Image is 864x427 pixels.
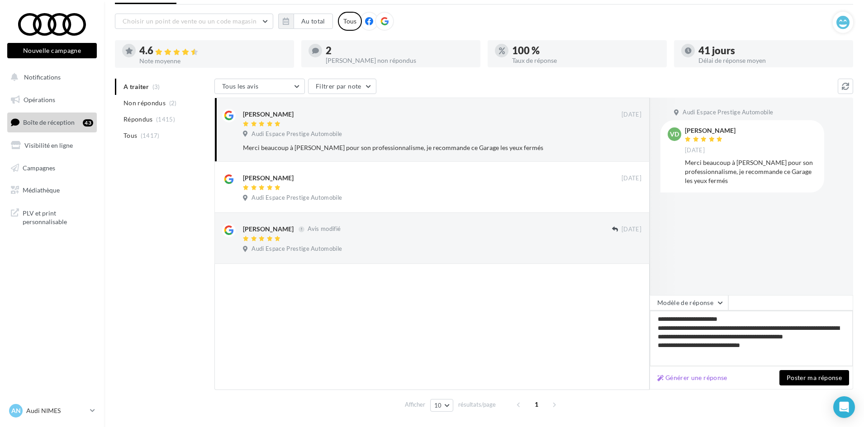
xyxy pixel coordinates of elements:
div: 4.6 [139,46,287,56]
button: Tous les avis [214,79,305,94]
span: résultats/page [458,400,496,409]
span: Tous [123,131,137,140]
div: 41 jours [698,46,846,56]
div: Merci beaucoup à [PERSON_NAME] pour son professionnalisme, je recommande ce Garage les yeux fermés [685,158,817,185]
div: [PERSON_NAME] [685,127,736,134]
span: (1415) [156,116,175,123]
div: 43 [83,119,93,127]
a: Boîte de réception43 [5,113,99,132]
a: Visibilité en ligne [5,136,99,155]
span: Tous les avis [222,82,259,90]
div: Open Intercom Messenger [833,396,855,418]
span: Notifications [24,73,61,81]
span: Opérations [24,96,55,103]
a: Médiathèque [5,181,99,200]
button: Au total [294,14,333,29]
span: Non répondus [123,99,166,108]
div: 100 % [512,46,660,56]
span: 1 [529,397,544,412]
button: Au total [278,14,333,29]
div: Délai de réponse moyen [698,57,846,64]
div: [PERSON_NAME] non répondus [326,57,473,64]
div: Merci beaucoup à [PERSON_NAME] pour son professionnalisme, je recommande ce Garage les yeux fermés [243,143,583,152]
a: Opérations [5,90,99,109]
span: Audi Espace Prestige Automobile [683,108,773,117]
button: Choisir un point de vente ou un code magasin [115,14,273,29]
span: VD [670,130,679,139]
span: AN [11,406,21,415]
span: [DATE] [622,111,641,119]
button: 10 [430,399,453,412]
span: Audi Espace Prestige Automobile [252,194,342,202]
div: [PERSON_NAME] [243,110,294,119]
button: Filtrer par note [308,79,376,94]
span: 10 [434,402,442,409]
span: [DATE] [622,174,641,183]
span: [DATE] [622,225,641,234]
span: Afficher [405,400,425,409]
span: Répondus [123,115,153,124]
span: Audi Espace Prestige Automobile [252,245,342,253]
span: Visibilité en ligne [24,141,73,149]
span: Audi Espace Prestige Automobile [252,130,342,138]
a: PLV et print personnalisable [5,203,99,230]
span: (2) [169,99,177,107]
a: AN Audi NIMES [7,402,97,419]
div: [PERSON_NAME] [243,225,294,234]
span: (1417) [141,132,160,139]
button: Notifications [5,68,95,87]
span: Médiathèque [23,186,60,194]
a: Campagnes [5,159,99,178]
span: Campagnes [23,164,55,171]
div: Tous [338,12,362,31]
span: [DATE] [685,146,705,155]
button: Poster ma réponse [779,370,849,385]
p: Audi NIMES [26,406,86,415]
div: [PERSON_NAME] [243,174,294,183]
span: Boîte de réception [23,118,75,126]
button: Modèle de réponse [650,295,728,310]
button: Nouvelle campagne [7,43,97,58]
button: Générer une réponse [654,372,731,383]
div: Taux de réponse [512,57,660,64]
span: Choisir un point de vente ou un code magasin [123,17,256,25]
div: Note moyenne [139,58,287,64]
span: PLV et print personnalisable [23,207,93,226]
div: 2 [326,46,473,56]
span: Avis modifié [308,225,341,233]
